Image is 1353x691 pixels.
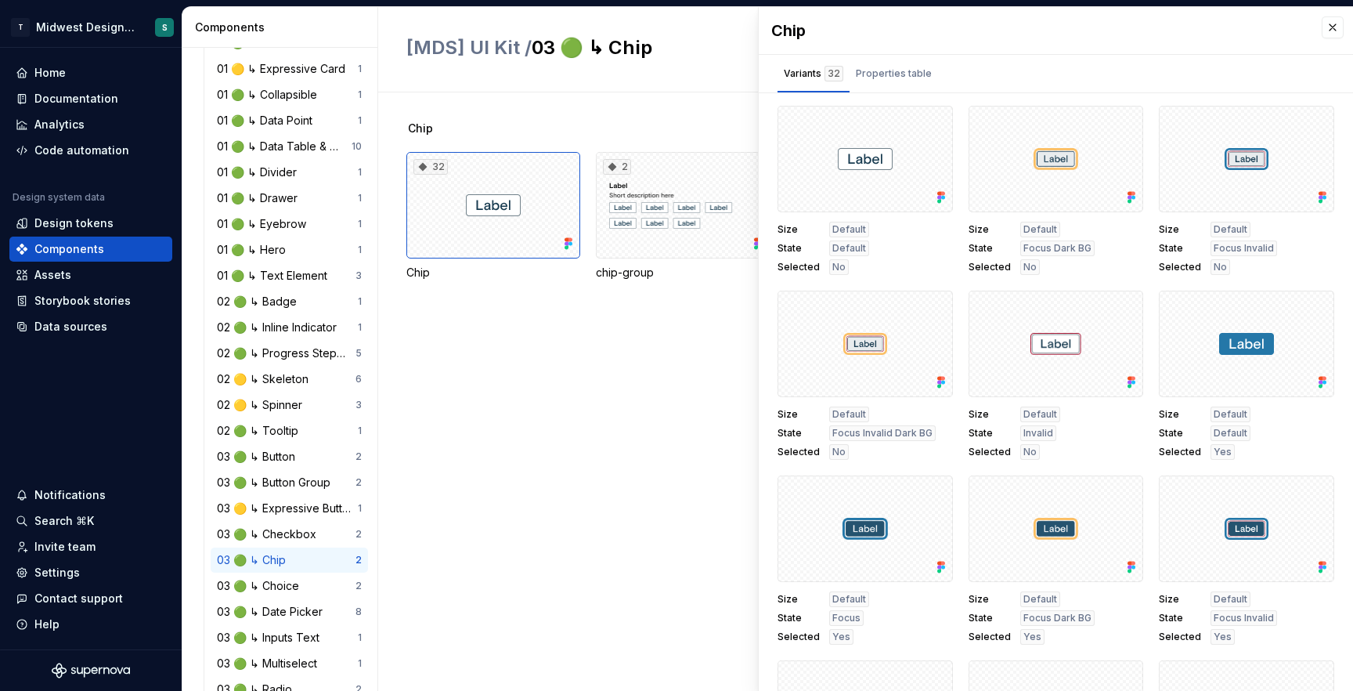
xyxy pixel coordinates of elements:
a: 02 🟢 ↳ Progress Stepper5 [211,341,368,366]
span: Yes [1214,631,1232,643]
a: Data sources [9,314,172,339]
div: 1 [358,114,362,127]
div: 2 [603,159,631,175]
span: Selected [778,446,820,458]
button: Contact support [9,586,172,611]
span: Default [1023,408,1057,421]
div: Settings [34,565,80,581]
span: State [1159,242,1201,255]
span: Chip [408,121,433,136]
span: Selected [969,446,1011,458]
span: Default [832,242,866,255]
div: 03 🟢 ↳ Inputs Text [217,630,326,646]
span: Size [1159,593,1201,606]
div: 01 🟢 ↳ Divider [217,165,303,180]
div: 03 🟢 ↳ Button [217,449,301,465]
div: T [11,18,30,37]
span: Default [1214,223,1247,236]
div: Data sources [34,319,107,335]
div: 02 🟢 ↳ Inline Indicator [217,320,343,335]
div: Storybook stories [34,293,131,309]
div: 2 [355,528,362,541]
a: 01 🟢 ↳ Data Table & Grid10 [211,134,368,159]
div: 02 🟢 ↳ Tooltip [217,423,305,439]
div: 03 🟢 ↳ Multiselect [217,656,323,671]
span: Default [832,593,866,606]
a: 01 🟢 ↳ Drawer1 [211,186,368,211]
a: 03 🟢 ↳ Button Group2 [211,470,368,495]
span: Focus [832,612,861,624]
a: 01 🟢 ↳ Divider1 [211,160,368,185]
span: State [969,612,1011,624]
div: 01 🟢 ↳ Eyebrow [217,216,312,232]
span: State [1159,612,1201,624]
div: 1 [358,425,362,437]
a: Components [9,237,172,262]
span: Size [969,408,1011,421]
div: 1 [358,321,362,334]
div: Documentation [34,91,118,107]
a: 03 🟢 ↳ Choice2 [211,573,368,599]
div: Help [34,617,60,632]
button: Notifications [9,483,172,508]
span: Default [1214,408,1247,421]
svg: Supernova Logo [52,663,130,678]
div: Design tokens [34,215,114,231]
span: Yes [832,631,850,643]
div: 01 🟢 ↳ Hero [217,242,292,258]
div: Notifications [34,487,106,503]
span: Focus Invalid [1214,612,1274,624]
span: Size [778,408,820,421]
a: 03 🟡 ↳ Expressive Button1 [211,496,368,521]
span: Yes [1214,446,1232,458]
div: Invite team [34,539,96,555]
div: Design system data [13,191,105,204]
div: 1 [358,166,362,179]
a: 02 🟡 ↳ Skeleton6 [211,367,368,392]
div: 01 🟢 ↳ Data Point [217,113,319,128]
div: 03 🟢 ↳ Chip [217,552,292,568]
div: 6 [355,373,362,385]
span: Size [969,223,1011,236]
div: Analytics [34,117,85,132]
a: 01 🟢 ↳ Text Element3 [211,263,368,288]
span: Size [778,593,820,606]
a: 02 🟢 ↳ Inline Indicator1 [211,315,368,340]
div: 02 🟢 ↳ Progress Stepper [217,345,355,361]
div: Code automation [34,143,129,158]
span: Default [832,408,866,421]
div: S [162,21,168,34]
div: chip-group [596,265,770,280]
span: State [969,427,1011,440]
span: State [1159,427,1201,440]
span: Size [778,223,820,236]
div: 1 [358,192,362,204]
div: 03 🟢 ↳ Date Picker [217,604,329,620]
div: 10 [352,140,362,153]
span: Size [969,593,1011,606]
span: Focus Invalid Dark BG [832,427,933,440]
a: 01 🟢 ↳ Eyebrow1 [211,212,368,237]
a: 01 🟢 ↳ Hero1 [211,237,368,262]
div: Variants [784,66,843,81]
div: 01 🟢 ↳ Data Table & Grid [217,139,352,154]
a: 03 🟢 ↳ Inputs Text1 [211,625,368,650]
span: No [1023,261,1037,273]
div: 01 🟢 ↳ Collapsible [217,87,323,103]
div: 1 [358,63,362,75]
span: Default [832,223,866,236]
a: Invite team [9,534,172,559]
span: Selected [778,261,820,273]
span: No [832,261,846,273]
span: State [969,242,1011,255]
div: 02 🟡 ↳ Skeleton [217,371,315,387]
span: State [778,612,820,624]
span: Default [1023,223,1057,236]
div: 1 [358,218,362,230]
div: 1 [358,631,362,644]
span: [MDS] UI Kit / [406,36,532,59]
button: Search ⌘K [9,508,172,534]
span: State [778,427,820,440]
span: No [832,446,846,458]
